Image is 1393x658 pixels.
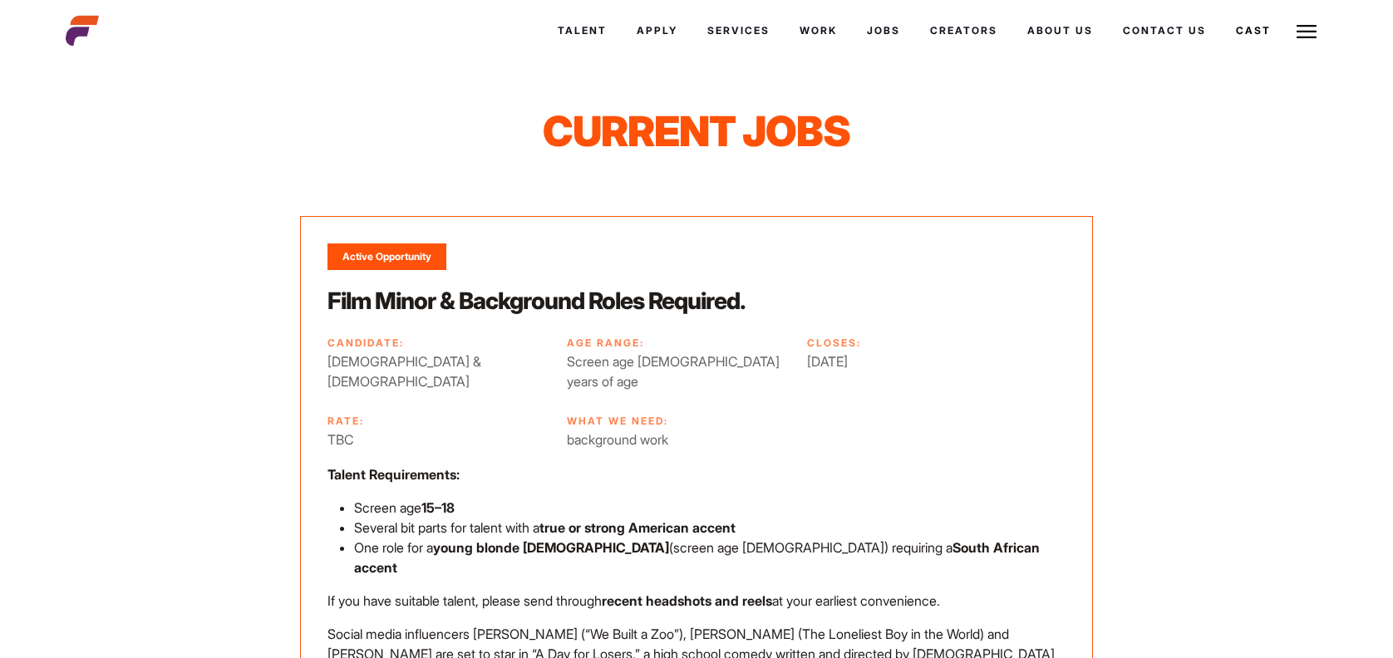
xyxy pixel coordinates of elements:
strong: true or strong American accent [539,519,736,536]
a: Work [785,8,852,53]
a: About Us [1012,8,1108,53]
div: Active Opportunity [327,243,446,270]
a: Talent [543,8,622,53]
p: If you have suitable talent, please send through at your earliest convenience. [327,591,1066,611]
a: Services [692,8,785,53]
strong: Rate: [327,415,364,427]
a: Jobs [852,8,915,53]
span: background work [567,430,788,449]
strong: Talent Requirements: [327,466,460,483]
strong: Age Range: [567,336,644,349]
strong: young blonde [DEMOGRAPHIC_DATA] [433,539,669,556]
strong: What We Need: [567,415,668,427]
span: [DEMOGRAPHIC_DATA] & [DEMOGRAPHIC_DATA] [327,351,549,391]
img: cropped-aefm-brand-fav-22-square.png [66,14,99,47]
p: One role for a (screen age [DEMOGRAPHIC_DATA]) requiring a [354,538,1066,577]
strong: recent headshots and reels [602,592,772,609]
a: Cast [1221,8,1286,53]
img: Burger icon [1297,22,1317,42]
strong: 15–18 [421,499,455,516]
span: [DATE] [807,351,1028,371]
p: Screen age [354,498,1066,518]
a: Apply [622,8,692,53]
h2: Film Minor & Background Roles Required. [327,285,1066,317]
a: Contact Us [1108,8,1221,53]
h1: Current Jobs [332,106,1060,156]
a: Creators [915,8,1012,53]
span: Screen age [DEMOGRAPHIC_DATA] years of age [567,351,788,391]
strong: Closes: [807,336,861,349]
span: TBC [327,430,549,449]
p: Several bit parts for talent with a [354,518,1066,538]
strong: Candidate: [327,336,404,349]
